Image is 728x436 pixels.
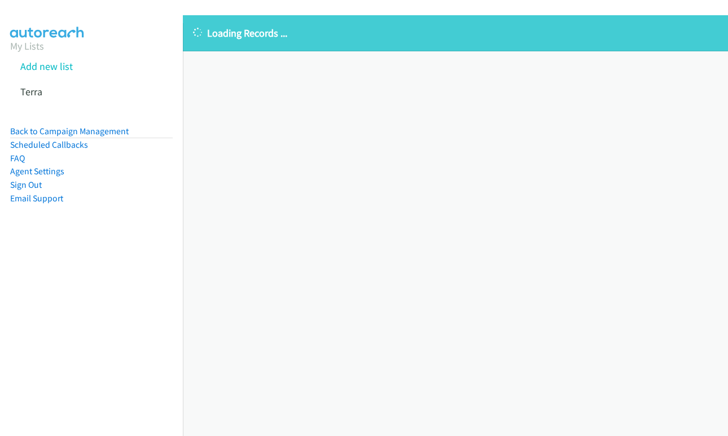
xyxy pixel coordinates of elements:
[10,126,129,136] a: Back to Campaign Management
[20,60,73,73] a: Add new list
[10,139,88,150] a: Scheduled Callbacks
[10,39,44,52] a: My Lists
[193,25,718,41] p: Loading Records ...
[10,193,63,204] a: Email Support
[20,85,42,98] a: Terra
[10,179,42,190] a: Sign Out
[10,153,25,164] a: FAQ
[10,166,64,177] a: Agent Settings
